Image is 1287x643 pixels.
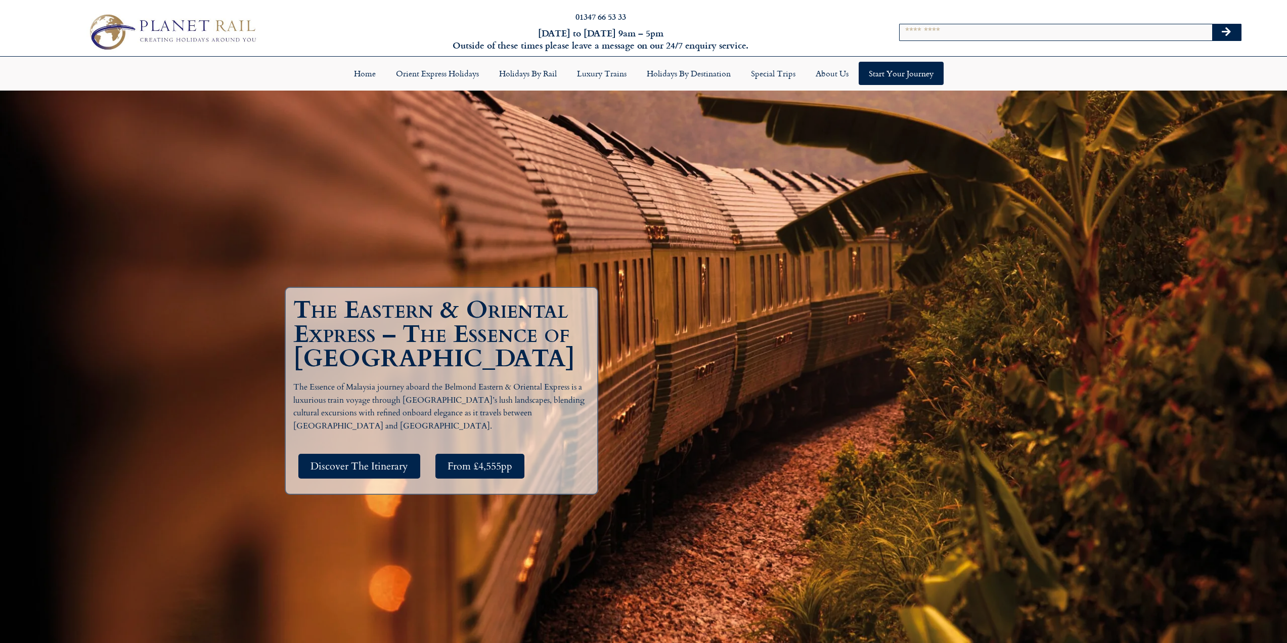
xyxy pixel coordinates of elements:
[806,62,859,85] a: About Us
[567,62,637,85] a: Luxury Trains
[489,62,567,85] a: Holidays by Rail
[344,62,386,85] a: Home
[1212,24,1241,40] button: Search
[298,454,420,479] a: Discover The Itinerary
[386,62,489,85] a: Orient Express Holidays
[310,460,408,473] span: Discover The Itinerary
[5,62,1282,85] nav: Menu
[448,460,512,473] span: From £4,555pp
[859,62,944,85] a: Start your Journey
[435,454,524,479] a: From £4,555pp
[741,62,806,85] a: Special Trips
[82,10,260,54] img: Planet Rail Train Holidays Logo
[346,27,856,51] h6: [DATE] to [DATE] 9am – 5pm Outside of these times please leave a message on our 24/7 enquiry serv...
[293,298,595,371] h1: The Eastern & Oriental Express – The Essence of [GEOGRAPHIC_DATA]
[293,381,595,433] p: The Essence of Malaysia journey aboard the Belmond Eastern & Oriental Express is a luxurious trai...
[637,62,741,85] a: Holidays by Destination
[575,11,626,22] a: 01347 66 53 33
